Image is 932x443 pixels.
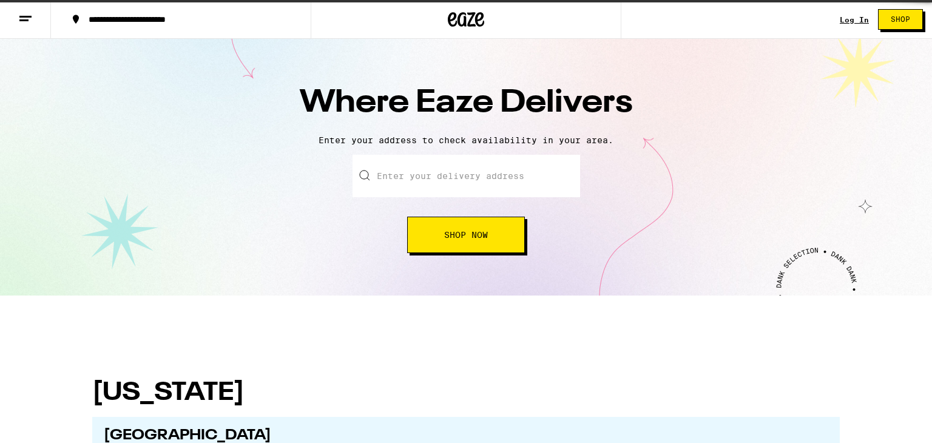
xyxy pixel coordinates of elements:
button: Shop Now [407,217,525,253]
input: Enter your delivery address [353,155,580,197]
button: Shop [878,9,923,30]
h1: [US_STATE] [92,380,840,406]
h1: Where Eaze Delivers [254,81,678,126]
a: Log In [840,16,869,24]
h2: [GEOGRAPHIC_DATA] [104,428,829,443]
span: Shop [891,16,910,23]
p: Enter your address to check availability in your area. [12,135,920,145]
span: Shop Now [444,231,488,239]
a: Shop [869,9,932,30]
